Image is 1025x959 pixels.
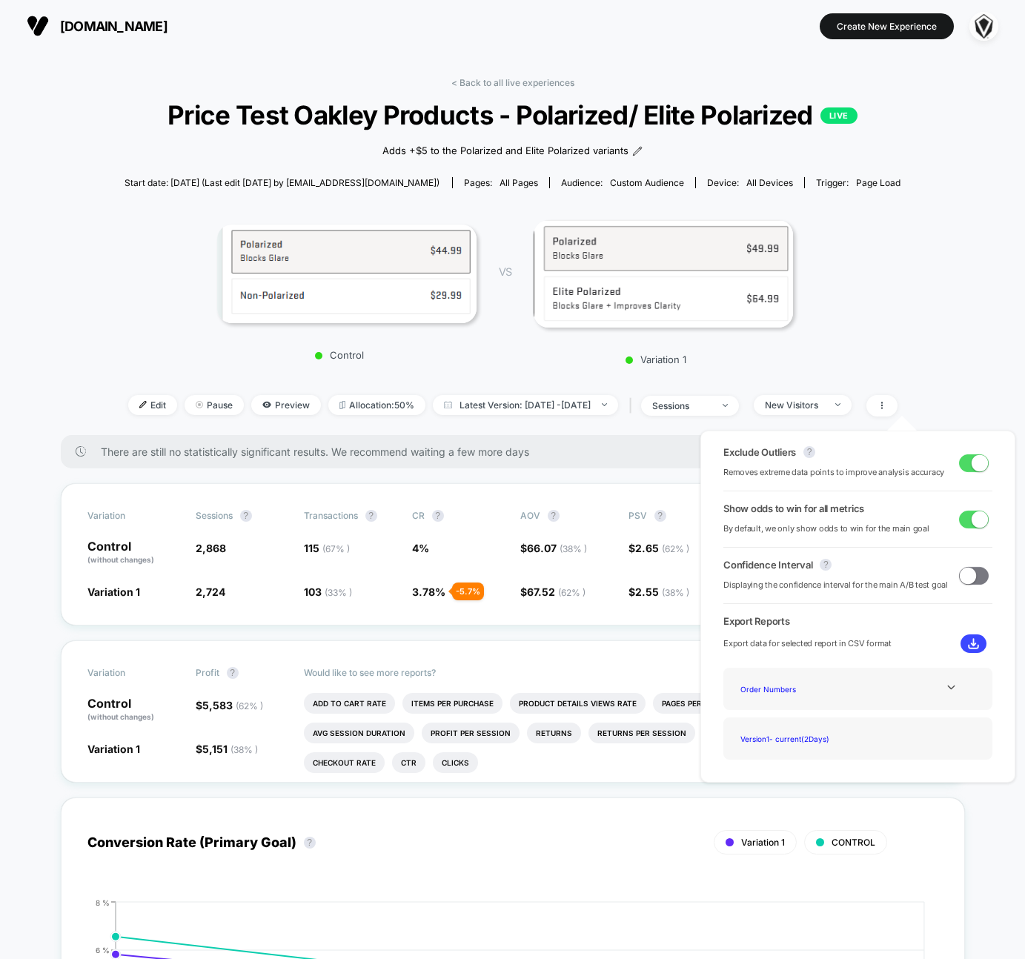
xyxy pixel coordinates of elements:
span: 67.52 [527,585,586,598]
li: Add To Cart Rate [304,693,395,714]
div: sessions [652,400,711,411]
span: 2.55 [635,585,689,598]
li: Product Details Views Rate [510,693,646,714]
span: Confidence Interval [723,559,812,571]
img: calendar [444,401,452,408]
span: all pages [500,177,538,188]
span: CONTROL [832,837,875,848]
span: 5,583 [202,699,263,711]
span: Sessions [196,510,233,521]
span: $ [196,699,263,711]
span: Adds +$5 to the Polarized and Elite Polarized variants [382,144,628,159]
button: Create New Experience [820,13,954,39]
span: Price Test Oakley Products - Polarized/ Elite Polarized [163,99,862,130]
a: < Back to all live experiences [451,77,574,88]
img: end [196,401,203,408]
span: Profit [196,667,219,678]
span: Export Reports [723,615,992,627]
img: edit [139,401,147,408]
button: ? [548,510,560,522]
span: ( 33 % ) [325,587,352,598]
span: 115 [304,542,350,554]
span: Exclude Outliers [723,446,796,458]
span: Pause [185,395,244,415]
span: (without changes) [87,555,154,564]
div: Trigger: [816,177,900,188]
p: Control [87,540,181,565]
span: ( 38 % ) [560,543,587,554]
img: end [723,404,728,407]
span: 5,151 [202,743,258,755]
span: Variation [87,667,169,679]
button: ? [227,667,239,679]
span: Device: [695,177,804,188]
span: By default, we only show odds to win for the main goal [723,522,929,536]
span: VS [499,265,511,278]
span: (without changes) [87,712,154,721]
span: $ [520,585,586,598]
span: ( 62 % ) [558,587,586,598]
span: AOV [520,510,540,521]
li: Pages Per Session [653,693,747,714]
span: Displaying the confidence interval for the main A/B test goal [723,578,948,592]
span: Page Load [856,177,900,188]
span: Variation 1 [741,837,785,848]
span: Export data for selected report in CSV format [723,637,892,651]
span: $ [196,743,258,755]
span: Start date: [DATE] (Last edit [DATE] by [EMAIL_ADDRESS][DOMAIN_NAME]) [125,177,439,188]
div: New Visitors [765,399,824,411]
img: Control main [217,225,477,323]
li: Profit Per Session [422,723,520,743]
span: Variation [87,510,169,522]
div: Pages: [464,177,538,188]
img: download [968,638,979,649]
span: 4 % [412,542,429,554]
span: CR [412,510,425,521]
p: Control [87,697,181,723]
img: Variation 1 main [534,220,793,328]
li: Checkout Rate [304,752,385,773]
span: Show odds to win for all metrics [723,502,864,514]
span: Latest Version: [DATE] - [DATE] [433,395,618,415]
span: There are still no statistically significant results. We recommend waiting a few more days [101,445,935,458]
button: ? [654,510,666,522]
span: Allocation: 50% [328,395,425,415]
button: ? [803,446,815,458]
img: end [602,403,607,406]
span: Preview [251,395,321,415]
button: ? [240,510,252,522]
span: ( 62 % ) [662,543,689,554]
button: ppic [965,11,1003,42]
span: $ [520,542,587,554]
span: | [626,395,641,417]
img: end [835,403,840,406]
tspan: 6 % [96,946,110,955]
div: Audience: [561,177,684,188]
span: $ [628,542,689,554]
div: Version 1 - current ( 2 Days) [734,729,853,749]
button: ? [820,559,832,571]
span: 2,724 [196,585,225,598]
span: Edit [128,395,177,415]
button: ? [304,837,316,849]
span: 3.78 % [412,585,445,598]
span: Transactions [304,510,358,521]
button: [DOMAIN_NAME] [22,14,172,38]
img: ppic [969,12,998,41]
img: Visually logo [27,15,49,37]
p: Variation 1 [526,354,786,365]
div: Order Numbers [734,679,853,699]
button: ? [365,510,377,522]
span: ( 67 % ) [322,543,350,554]
li: Items Per Purchase [402,693,502,714]
span: $ [628,585,689,598]
li: Clicks [433,752,478,773]
span: ( 62 % ) [236,700,263,711]
span: Variation 1 [87,743,140,755]
span: ( 38 % ) [230,744,258,755]
span: Custom Audience [610,177,684,188]
button: ? [432,510,444,522]
li: Returns Per Session [588,723,695,743]
li: Ctr [392,752,425,773]
p: LIVE [820,107,858,124]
